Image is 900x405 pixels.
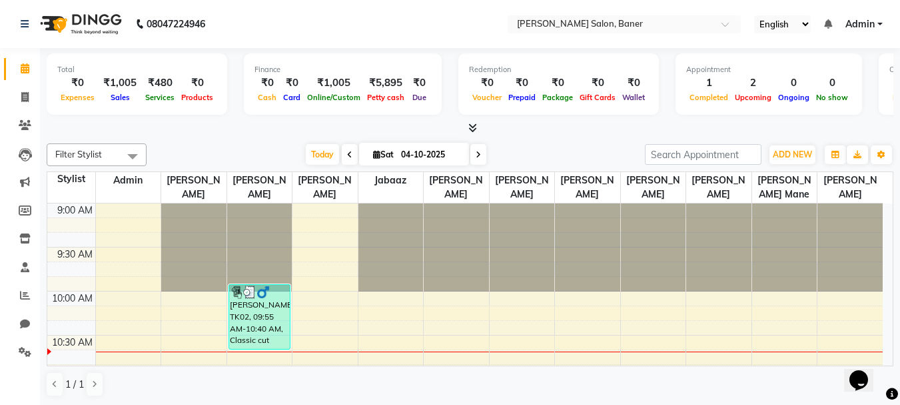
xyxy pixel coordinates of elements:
span: Online/Custom [304,93,364,102]
span: Card [280,93,304,102]
b: 08047224946 [147,5,205,43]
div: Appointment [686,64,851,75]
span: [PERSON_NAME] [817,172,883,203]
span: [PERSON_NAME] [424,172,489,203]
span: [PERSON_NAME] [161,172,226,203]
input: Search Appointment [645,144,761,165]
span: Cash [254,93,280,102]
span: [PERSON_NAME] [555,172,620,203]
div: 10:00 AM [49,292,95,306]
span: Today [306,144,339,165]
div: 10:30 AM [49,336,95,350]
span: Filter Stylist [55,149,102,159]
span: [PERSON_NAME] [621,172,686,203]
span: Package [539,93,576,102]
div: Redemption [469,64,648,75]
div: ₹1,005 [304,75,364,91]
span: Gift Cards [576,93,619,102]
div: ₹0 [57,75,98,91]
span: [PERSON_NAME] [227,172,292,203]
span: Sat [370,149,397,159]
div: ₹5,895 [364,75,408,91]
div: Finance [254,64,431,75]
span: Sales [107,93,133,102]
span: ADD NEW [773,149,812,159]
span: No show [813,93,851,102]
span: Admin [845,17,875,31]
span: [PERSON_NAME] Mane [752,172,817,203]
div: ₹0 [505,75,539,91]
span: Petty cash [364,93,408,102]
div: ₹0 [576,75,619,91]
div: ₹0 [408,75,431,91]
div: 2 [731,75,775,91]
div: ₹0 [254,75,280,91]
div: 0 [775,75,813,91]
div: ₹0 [619,75,648,91]
span: Ongoing [775,93,813,102]
div: 9:00 AM [55,204,95,218]
span: Prepaid [505,93,539,102]
span: Wallet [619,93,648,102]
span: [PERSON_NAME] [490,172,555,203]
span: Products [178,93,217,102]
div: Total [57,64,217,75]
span: Due [409,93,430,102]
div: [PERSON_NAME], TK02, 09:55 AM-10:40 AM, Classic cut [229,285,290,349]
span: Expenses [57,93,98,102]
div: ₹480 [142,75,178,91]
div: 0 [813,75,851,91]
div: 1 [686,75,731,91]
div: ₹1,005 [98,75,142,91]
div: 9:30 AM [55,248,95,262]
span: [PERSON_NAME] [686,172,751,203]
img: logo [34,5,125,43]
button: ADD NEW [769,145,815,164]
input: 2025-10-04 [397,145,464,165]
div: ₹0 [280,75,304,91]
iframe: chat widget [844,352,887,392]
div: ₹0 [539,75,576,91]
div: ₹0 [178,75,217,91]
span: Voucher [469,93,505,102]
span: 1 / 1 [65,378,84,392]
span: Upcoming [731,93,775,102]
div: ₹0 [469,75,505,91]
span: [PERSON_NAME] [292,172,358,203]
span: Services [142,93,178,102]
span: Completed [686,93,731,102]
div: Stylist [47,172,95,186]
span: Jabaaz [358,172,424,189]
span: Admin [96,172,161,189]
